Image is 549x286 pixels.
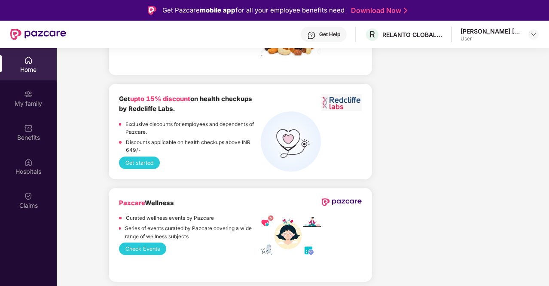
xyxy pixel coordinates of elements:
img: svg+xml;base64,PHN2ZyB3aWR0aD0iMjAiIGhlaWdodD0iMjAiIHZpZXdCb3g9IjAgMCAyMCAyMCIgZmlsbD0ibm9uZSIgeG... [24,90,33,98]
div: [PERSON_NAME] [PERSON_NAME] [461,27,521,35]
span: R [369,29,375,40]
img: svg+xml;base64,PHN2ZyBpZD0iSG9zcGl0YWxzIiB4bWxucz0iaHR0cDovL3d3dy53My5vcmcvMjAwMC9zdmciIHdpZHRoPS... [24,158,33,166]
p: Curated wellness events by Pazcare [126,214,214,222]
p: Discounts applicable on health checkups above INR 649/- [126,138,261,154]
div: Get Pazcare for all your employee benefits need [162,5,345,15]
p: Exclusive discounts for employees and dependents of Pazcare. [125,120,260,136]
img: health%20check%20(1).png [261,111,321,172]
img: newPazcareLogo.svg [321,198,362,206]
img: wellness_mobile.png [261,215,321,256]
strong: mobile app [200,6,235,14]
div: User [461,35,521,42]
b: Get on health checkups by Redcliffe Labs. [119,95,252,113]
img: New Pazcare Logo [10,29,66,40]
b: Wellness [119,199,174,207]
img: svg+xml;base64,PHN2ZyBpZD0iQmVuZWZpdHMiIHhtbG5zPSJodHRwOi8vd3d3LnczLm9yZy8yMDAwL3N2ZyIgd2lkdGg9Ij... [24,124,33,132]
img: svg+xml;base64,PHN2ZyBpZD0iSG9tZSIgeG1sbnM9Imh0dHA6Ly93d3cudzMub3JnLzIwMDAvc3ZnIiB3aWR0aD0iMjAiIG... [24,56,33,65]
div: Get Help [319,31,340,38]
img: Stroke [404,6,407,15]
img: svg+xml;base64,PHN2ZyBpZD0iQ2xhaW0iIHhtbG5zPSJodHRwOi8vd3d3LnczLm9yZy8yMDAwL3N2ZyIgd2lkdGg9IjIwIi... [24,192,33,200]
button: Get started [119,157,160,169]
span: upto 15% discount [130,95,190,103]
div: RELANTO GLOBAL PRIVATE LIMITED [382,31,442,39]
img: svg+xml;base64,PHN2ZyBpZD0iRHJvcGRvd24tMzJ4MzIiIHhtbG5zPSJodHRwOi8vd3d3LnczLm9yZy8yMDAwL3N2ZyIgd2... [530,31,537,38]
a: Download Now [351,6,405,15]
img: svg+xml;base64,PHN2ZyBpZD0iSGVscC0zMngzMiIgeG1sbnM9Imh0dHA6Ly93d3cudzMub3JnLzIwMDAvc3ZnIiB3aWR0aD... [307,31,316,40]
img: Logo [148,6,156,15]
p: Series of events curated by Pazcare covering a wide range of wellness subjects [125,224,261,240]
button: Check Events [119,243,166,255]
span: Pazcare [119,199,145,207]
img: Screenshot%202023-06-01%20at%2011.51.45%20AM.png [321,94,362,111]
